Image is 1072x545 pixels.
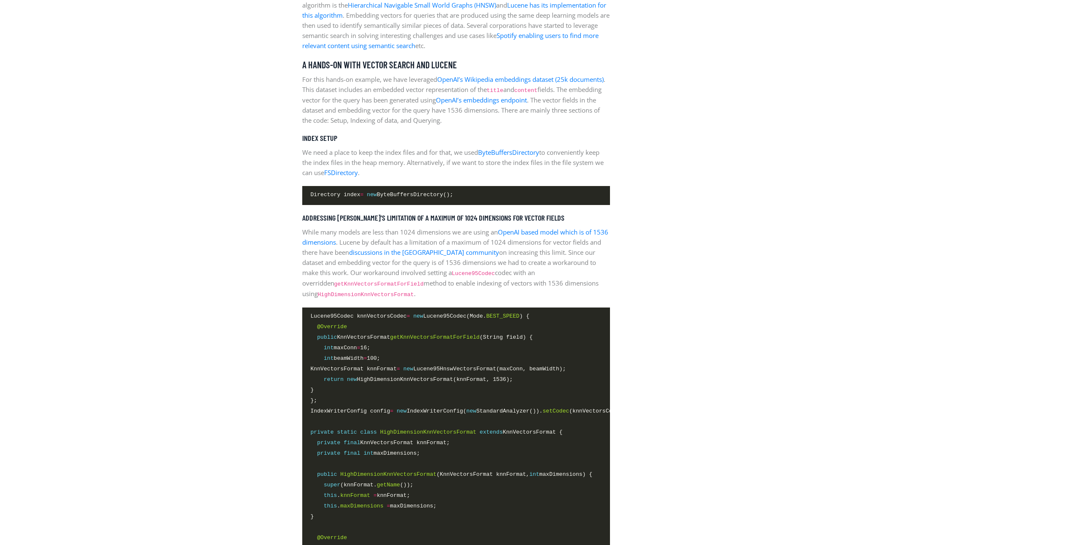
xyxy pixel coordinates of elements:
[367,192,377,198] span: new
[311,386,314,394] span: }
[480,429,503,435] span: extends
[344,450,360,456] span: final
[311,190,453,199] span: Directory index ByteBuffersDirectory();
[302,147,610,178] p: We need a place to keep the index files and for that, we used to conveniently keep the index file...
[380,429,476,435] span: HighDimensionKnnVectorsFormat
[311,438,450,447] span: KnnVectorsFormat knnFormat;
[302,227,610,299] p: While many models are less than 1024 dimensions we are using an . Lucene by default has a limitat...
[437,75,604,84] a: OpenAI’s Wikipedia embeddings dataset (25k documents)
[487,87,503,94] code: title
[317,471,337,478] span: public
[324,168,358,177] a: FSDirectory
[311,364,566,373] span: KnnVectorsFormat knnFormat Lucene95HnswVectorsFormat(maxConn, beamWidth);
[311,343,371,352] span: maxConn 16;
[340,492,370,499] span: knnFormat
[466,408,476,414] span: new
[302,59,610,70] h4: A Hands-on with Vector Search and Lucene
[311,480,414,489] span: (knnFormat. ());
[317,334,337,340] span: public
[324,492,337,499] span: this
[397,408,407,414] span: new
[317,450,340,456] span: private
[387,503,390,509] span: =
[349,248,499,256] a: discussions in the [GEOGRAPHIC_DATA] community
[324,482,340,488] span: super
[302,134,610,143] h5: Index Setup
[403,366,414,372] span: new
[337,429,357,435] span: static
[452,270,495,277] code: Lucene95Codec
[348,1,496,9] a: Hierarchical Navigable Small World Graphs (HNSW)
[407,313,410,319] span: =
[311,333,533,342] span: KnnVectorsFormat (String field) {
[413,313,423,319] span: new
[486,313,519,319] span: BEST_SPEED
[324,376,344,383] span: return
[302,74,610,125] p: For this hands-on example, we have leveraged . This dataset includes an embedded vector represent...
[360,429,377,435] span: class
[340,503,383,509] span: maxDimensions
[390,334,479,340] span: getKnnVectorsFormatForField
[543,408,569,414] span: setCodec
[334,281,424,287] code: getKnnVectorsFormatForField
[390,408,393,414] span: =
[317,534,347,541] span: @Override
[344,440,360,446] span: final
[311,428,563,437] span: KnnVectorsFormat {
[340,471,436,478] span: HighDimensionKnnVectorsFormat
[311,407,629,415] span: IndexWriterConfig config IndexWriterConfig( StandardAnalyzer()). (knnVectorsCodec);
[478,148,539,156] a: ByteBuffersDirectory
[397,366,400,372] span: =
[436,96,527,104] a: OpenAI’s embeddings endpoint
[311,512,314,521] span: }
[347,376,357,383] span: new
[363,450,373,456] span: int
[302,213,610,223] h5: Addressing [PERSON_NAME]’s limitation of a maximum of 1024 dimensions for vector fields
[311,429,334,435] span: private
[317,440,340,446] span: private
[302,228,608,246] a: OpenAI based model which is of 1536 dimensions
[311,491,410,500] span: . knnFormat;
[311,375,513,384] span: HighDimensionKnnVectorsFormat(knnFormat, 1536);
[360,192,364,198] span: =
[373,492,377,499] span: =
[514,87,537,94] code: content
[311,449,420,458] span: maxDimensions;
[357,345,360,351] span: =
[311,502,437,510] span: . maxDimensions;
[317,324,347,330] span: @Override
[363,355,367,362] span: =
[311,312,529,321] span: Lucene95Codec knnVectorsCodec Lucene95Codec(Mode. ) {
[324,503,337,509] span: this
[311,354,380,363] span: beamWidth 100;
[324,355,334,362] span: int
[377,482,400,488] span: getName
[324,345,334,351] span: int
[311,470,593,479] span: (KnnVectorsFormat knnFormat, maxDimensions) {
[311,396,317,405] span: };
[529,471,540,478] span: int
[318,291,414,298] code: HighDimensionKnnVectorsFormat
